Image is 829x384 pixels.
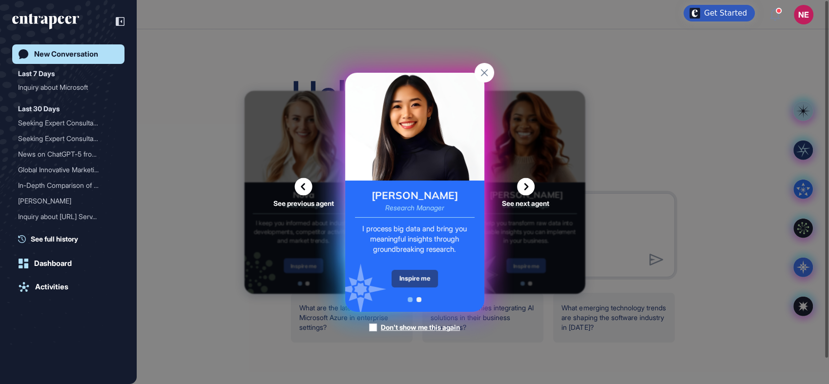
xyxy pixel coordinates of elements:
[18,80,119,95] div: Inquiry about Microsoft
[502,200,549,206] span: See next agent
[18,162,119,178] div: Global Innovative Marketing Activities in Corporate Companies with a Focus on AI and Insurance
[704,8,747,18] div: Get Started
[18,131,111,146] div: Seeking Expert Consultanc...
[18,115,111,131] div: Seeking Expert Consultanc...
[18,146,119,162] div: News on ChatGPT-5 from the Last Two Weeks
[34,50,98,59] div: New Conversation
[392,270,438,287] div: Inspire me
[34,259,72,268] div: Dashboard
[18,209,119,224] div: Inquiry about H2O.ai Services
[385,204,444,211] div: Research Manager
[794,5,813,24] button: NE
[12,44,124,64] a: New Conversation
[18,178,119,193] div: In-Depth Comparison of Redis Vector Database for LLM Operations: Advantages and Disadvantages vs ...
[372,190,458,201] div: [PERSON_NAME]
[273,200,334,206] span: See previous agent
[35,283,68,291] div: Activities
[12,277,124,297] a: Activities
[18,224,119,240] div: Türkiye ve Dünya Lastik Sektörü Büyüklüğü ve İş Modelleri
[18,193,111,209] div: [PERSON_NAME]
[18,209,111,224] div: Inquiry about [URL] Serv...
[18,193,119,209] div: Curie
[18,146,111,162] div: News on ChatGPT-5 from th...
[18,103,60,115] div: Last 30 Days
[18,80,111,95] div: Inquiry about Microsoft
[12,254,124,273] a: Dashboard
[355,223,475,254] div: I process big data and bring you meaningful insights through groundbreaking research.
[345,73,484,181] img: reese-card.png
[18,162,111,178] div: Global Innovative Marketi...
[31,234,78,244] span: See full history
[689,8,700,19] img: launcher-image-alternative-text
[18,224,111,240] div: Türkiye ve Dünya Lastik S...
[381,323,460,332] div: Don't show me this again
[18,234,124,244] a: See full history
[18,131,119,146] div: Seeking Expert Consultancy for Azure Cloud Cost Optimization Focused on Network and Bandwidth Usage
[12,14,79,29] div: entrapeer-logo
[18,178,111,193] div: In-Depth Comparison of Re...
[18,68,55,80] div: Last 7 Days
[18,115,119,131] div: Seeking Expert Consultancy for Azure Cloud Cost Optimization and Network Usage Analysis
[684,5,755,21] div: Open Get Started checklist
